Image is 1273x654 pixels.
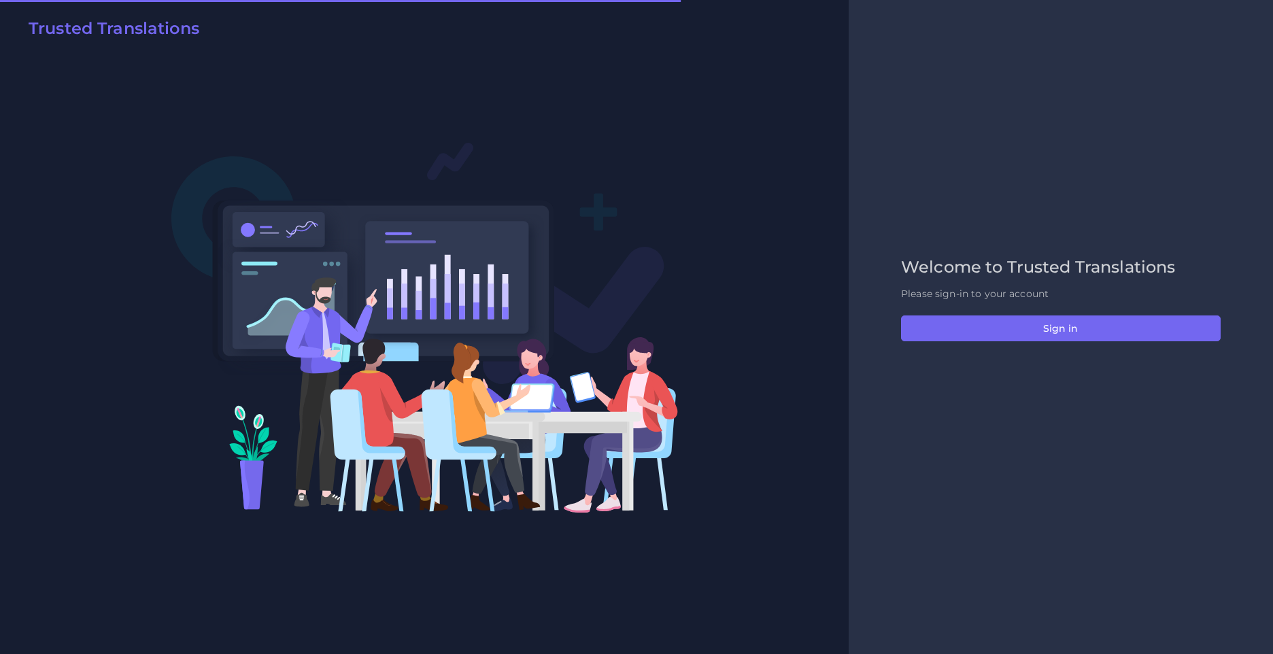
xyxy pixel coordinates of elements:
h2: Welcome to Trusted Translations [901,258,1221,277]
button: Sign in [901,315,1221,341]
h2: Trusted Translations [29,19,199,39]
p: Please sign-in to your account [901,287,1221,301]
img: Login V2 [171,141,679,513]
a: Trusted Translations [19,19,199,44]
